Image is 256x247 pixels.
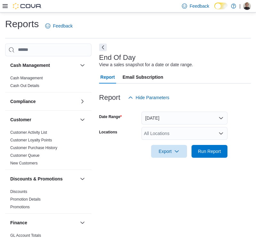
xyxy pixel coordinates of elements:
button: Customer [79,116,86,124]
span: Feedback [53,23,73,29]
h3: Customer [10,116,31,123]
a: Discounts [10,189,27,194]
button: Open list of options [218,131,224,136]
button: Customer [10,116,77,123]
label: Locations [99,130,117,135]
span: Report [100,71,115,84]
div: Customer [5,129,91,170]
span: Run Report [198,148,221,155]
h1: Reports [5,18,39,30]
span: Hide Parameters [136,94,169,101]
button: Compliance [79,98,86,105]
a: GL Account Totals [10,233,41,238]
img: Cova [13,3,42,9]
a: Feedback [43,20,75,32]
a: Customer Purchase History [10,146,57,150]
button: Discounts & Promotions [10,176,77,182]
button: Run Report [192,145,227,158]
h3: Report [99,94,120,101]
span: Export [155,145,183,158]
a: Customer Activity List [10,130,47,135]
a: Customer Queue [10,153,39,158]
button: Export [151,145,187,158]
div: Matthew J [243,2,251,10]
a: Cash Out Details [10,84,39,88]
button: [DATE] [141,112,227,124]
a: GL Transactions [10,241,38,245]
a: Cash Management [10,76,43,80]
h3: Finance [10,219,27,226]
h3: End Of Day [99,54,136,61]
span: Customer Purchase History [10,145,57,150]
span: Cash Management [10,76,43,81]
h3: Cash Management [10,62,50,68]
span: GL Account Totals [10,233,41,238]
div: Discounts & Promotions [5,188,91,213]
button: Cash Management [10,62,77,68]
a: Customer Loyalty Points [10,138,52,142]
button: Hide Parameters [125,91,172,104]
h3: Discounts & Promotions [10,176,63,182]
input: Dark Mode [214,3,228,9]
button: Finance [10,219,77,226]
span: Discounts [10,189,27,194]
h3: Compliance [10,98,36,105]
button: Finance [79,219,86,227]
label: Date Range [99,114,122,119]
div: Cash Management [5,74,91,92]
span: Feedback [190,3,209,9]
button: Cash Management [79,61,86,69]
button: Compliance [10,98,77,105]
span: Email Subscription [123,71,163,84]
div: View a sales snapshot for a date or date range. [99,61,193,68]
a: New Customers [10,161,38,165]
a: Promotion Details [10,197,41,202]
span: Cash Out Details [10,83,39,88]
p: | [239,2,241,10]
button: Discounts & Promotions [79,175,86,183]
button: Next [99,44,107,51]
a: Promotions [10,205,30,209]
